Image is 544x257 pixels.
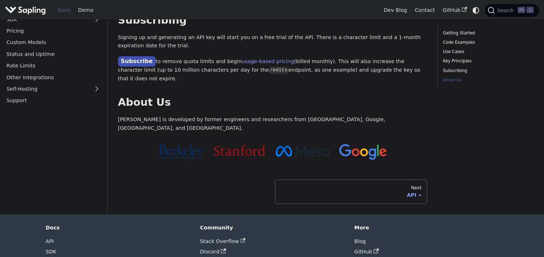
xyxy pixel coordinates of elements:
code: /edits [269,67,288,74]
p: Signing up and generating an API key will start you on a free trial of the API. There is a charac... [118,33,427,51]
a: Getting Started [443,30,531,37]
p: [PERSON_NAME] is developed by former engineers and researchers from [GEOGRAPHIC_DATA], Google, [G... [118,115,427,133]
div: Community [200,224,344,231]
a: GitHub [439,5,470,16]
span: Search [495,8,518,13]
div: More [354,224,498,231]
a: SDK [46,249,56,254]
h2: Subscribing [118,14,427,27]
a: Discord [200,249,226,254]
a: Subscribing [443,67,531,74]
img: Google [339,144,387,160]
a: Blog [354,238,366,244]
div: Docs [46,224,190,231]
p: to remove quota limits and begin (billed monthly). This will also increase the character limit (u... [118,57,427,83]
a: Docs [54,5,74,16]
a: Dev Blog [380,5,411,16]
a: Custom Models [3,37,104,48]
h2: About Us [118,96,427,109]
a: About Us [443,77,531,84]
a: GitHub [354,249,379,254]
img: Sapling.ai [5,5,46,15]
a: NextAPI [275,180,427,204]
a: Demo [74,5,97,16]
a: Pricing [3,25,104,36]
button: Search (Ctrl+K) [485,4,539,17]
a: Stack Overflow [200,238,245,244]
a: Key Principles [443,58,531,65]
img: Cal [158,144,204,159]
div: Next [281,185,422,191]
a: Other Integrations [3,72,104,82]
a: Rate Limits [3,60,104,71]
img: Stanford [214,145,265,156]
a: Self-Hosting [3,84,104,94]
a: Code Examples [443,39,531,46]
a: Support [3,95,104,106]
a: Status and Uptime [3,49,104,59]
button: Switch between dark and light mode (currently system mode) [471,5,481,15]
a: usage-based pricing [242,58,294,64]
nav: Docs pages [118,180,427,204]
a: Contact [411,5,439,16]
a: Sapling.ai [5,5,48,15]
img: Meta [276,146,329,157]
div: API [281,192,422,198]
a: Use Cases [443,48,531,55]
a: API [46,238,54,244]
kbd: K [526,7,534,13]
a: Subscribe [118,56,156,67]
